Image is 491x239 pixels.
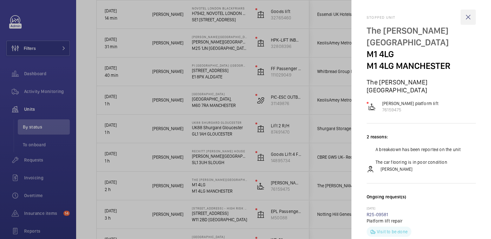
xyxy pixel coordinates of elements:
p: Visit to be done [377,229,408,235]
p: M1 4LG MANCHESTER [367,60,476,72]
p: [PERSON_NAME] [381,166,412,172]
p: Platform lift repair [367,218,476,224]
p: The car flooring is in poor condition [376,159,447,165]
p: 76159475 [382,107,438,113]
h2: Stopped unit [367,15,476,20]
p: 2 reasons: [367,134,476,140]
p: [PERSON_NAME] platform lift [382,100,438,107]
a: R25-09581 [367,212,388,217]
p: [DATE] [367,206,476,211]
h3: Ongoing request(s) [367,194,476,206]
img: platform_lift.svg [368,103,376,110]
p: M1 4LG [367,48,476,60]
p: The [PERSON_NAME][GEOGRAPHIC_DATA] [367,25,476,48]
p: A breakdown has been reported on the unit [376,146,461,153]
p: The [PERSON_NAME][GEOGRAPHIC_DATA] [367,78,476,94]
